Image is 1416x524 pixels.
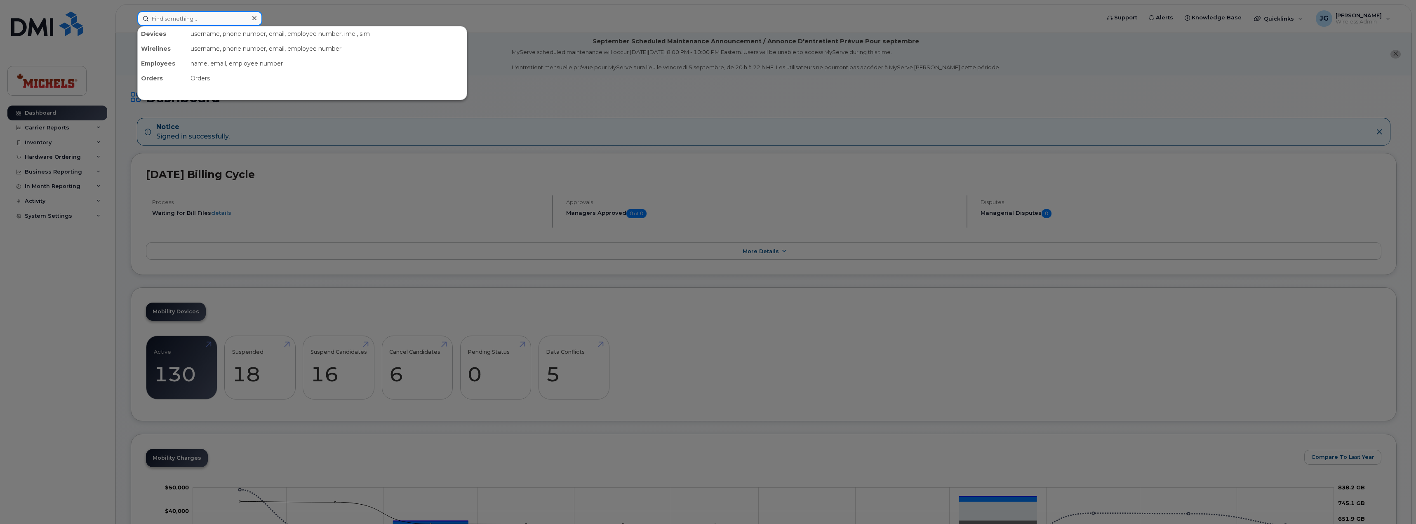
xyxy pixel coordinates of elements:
div: Devices [138,26,187,41]
div: username, phone number, email, employee number [187,41,467,56]
div: username, phone number, email, employee number, imei, sim [187,26,467,41]
div: name, email, employee number [187,56,467,71]
div: Employees [138,56,187,71]
div: Orders [187,71,467,86]
div: Orders [138,71,187,86]
div: Wirelines [138,41,187,56]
